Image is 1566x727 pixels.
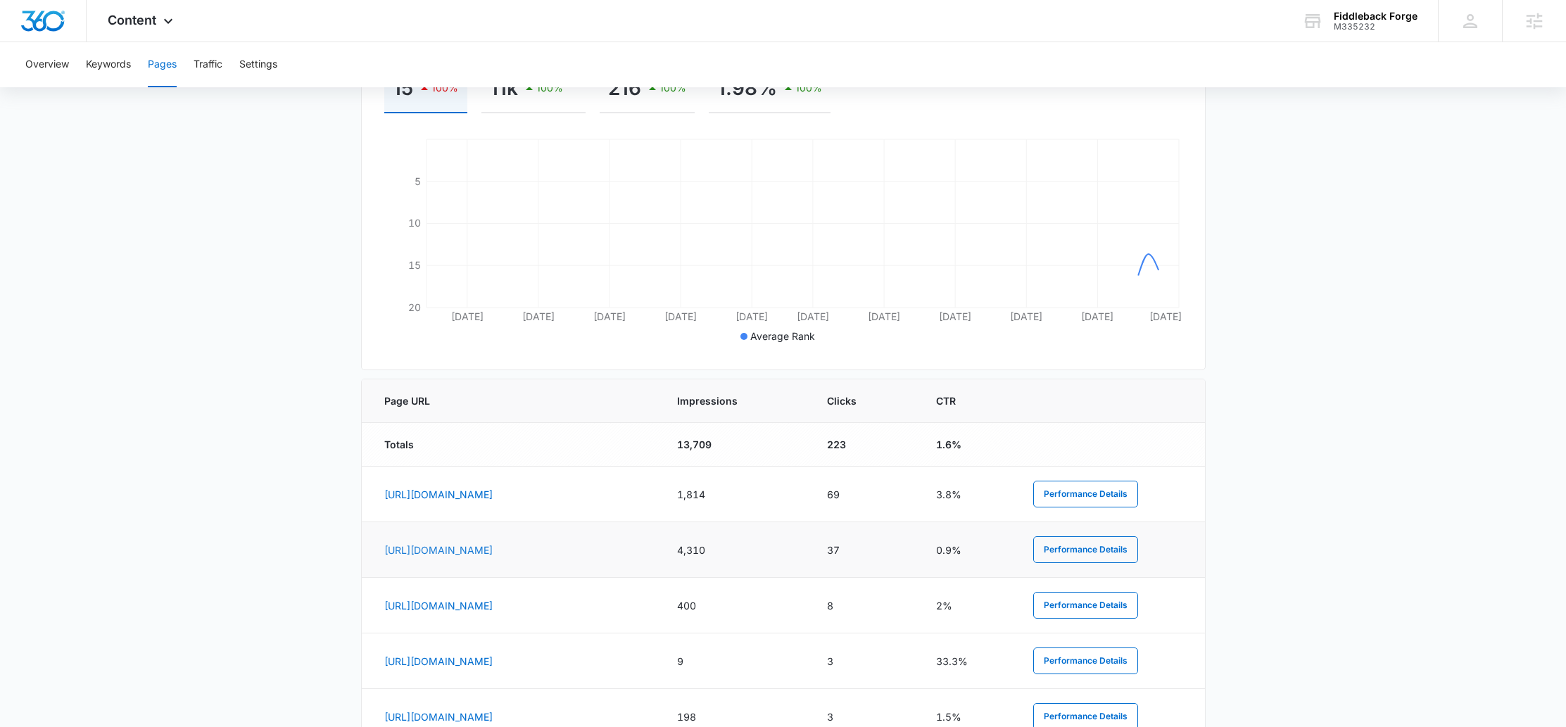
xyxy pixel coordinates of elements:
div: Keywords by Traffic [156,83,237,92]
p: 15 [393,77,413,99]
a: [URL][DOMAIN_NAME] [384,600,493,612]
td: 3.8% [919,467,1016,522]
img: logo_orange.svg [23,23,34,34]
p: 100% [431,83,458,93]
div: v 4.0.25 [39,23,69,34]
a: [URL][DOMAIN_NAME] [384,655,493,667]
button: Keywords [86,42,131,87]
button: Traffic [194,42,222,87]
button: Performance Details [1033,481,1138,507]
td: 0.9% [919,522,1016,578]
button: Performance Details [1033,536,1138,563]
img: tab_keywords_by_traffic_grey.svg [140,82,151,93]
img: tab_domain_overview_orange.svg [38,82,49,93]
td: 223 [810,423,919,467]
td: 1.6% [919,423,1016,467]
div: Domain Overview [53,83,126,92]
button: Performance Details [1033,592,1138,619]
span: CTR [936,393,978,408]
p: 1.98% [717,77,777,99]
td: 3 [810,633,919,689]
button: Overview [25,42,69,87]
tspan: [DATE] [735,310,768,322]
tspan: [DATE] [1081,310,1113,322]
tspan: 15 [408,259,421,271]
tspan: [DATE] [939,310,971,322]
tspan: [DATE] [593,310,626,322]
a: [URL][DOMAIN_NAME] [384,711,493,723]
button: Pages [148,42,177,87]
span: Impressions [677,393,773,408]
td: 4,310 [660,522,810,578]
td: 2% [919,578,1016,633]
div: account name [1334,11,1417,22]
div: account id [1334,22,1417,32]
span: Page URL [384,393,624,408]
tspan: 5 [415,175,421,187]
p: 100% [795,83,822,93]
span: Clicks [827,393,882,408]
p: 100% [659,83,686,93]
td: 37 [810,522,919,578]
span: Average Rank [750,330,815,342]
tspan: [DATE] [1149,310,1181,322]
td: 8 [810,578,919,633]
td: 33.3% [919,633,1016,689]
p: 11k [490,77,518,99]
tspan: [DATE] [450,310,483,322]
p: 216 [608,77,641,99]
div: Domain: [DOMAIN_NAME] [37,37,155,48]
tspan: [DATE] [522,310,554,322]
td: 1,814 [660,467,810,522]
button: Performance Details [1033,647,1138,674]
tspan: [DATE] [796,310,828,322]
tspan: 10 [408,217,421,229]
span: Content [108,13,156,27]
tspan: [DATE] [664,310,697,322]
button: Settings [239,42,277,87]
a: [URL][DOMAIN_NAME] [384,544,493,556]
td: 69 [810,467,919,522]
p: 100% [536,83,563,93]
img: website_grey.svg [23,37,34,48]
td: Totals [362,423,661,467]
a: [URL][DOMAIN_NAME] [384,488,493,500]
tspan: 20 [408,301,421,313]
td: 13,709 [660,423,810,467]
td: 9 [660,633,810,689]
td: 400 [660,578,810,633]
tspan: [DATE] [868,310,900,322]
tspan: [DATE] [1010,310,1042,322]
